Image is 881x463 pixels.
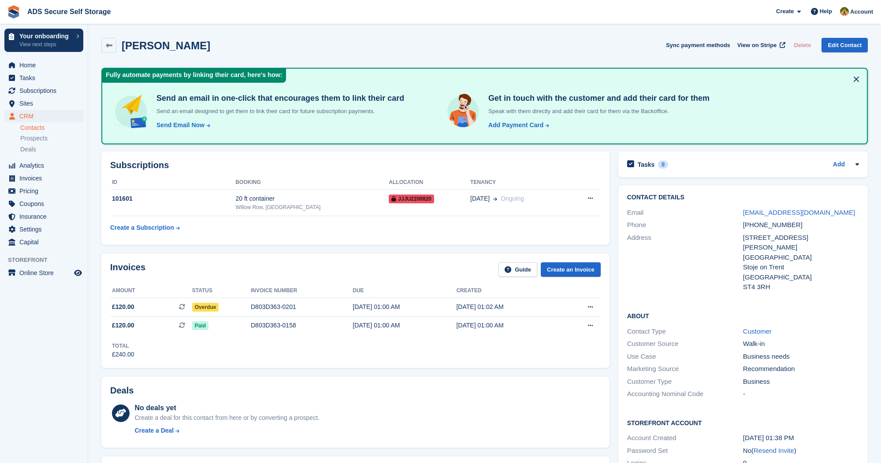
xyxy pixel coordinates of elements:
th: ID [110,176,235,190]
div: Business [743,377,859,387]
span: CRM [19,110,72,122]
th: Invoice number [251,284,353,298]
div: 101601 [110,194,235,203]
a: Prospects [20,134,83,143]
span: Settings [19,223,72,235]
span: Pricing [19,185,72,197]
span: Overdue [192,303,219,312]
a: Edit Contact [822,38,868,52]
div: Customer Type [627,377,743,387]
div: [GEOGRAPHIC_DATA] [743,272,859,283]
span: Storefront [8,256,88,265]
button: Delete [790,38,814,52]
img: Andrew Sargent [840,7,849,16]
span: Home [19,59,72,71]
div: Phone [627,220,743,230]
h4: Send an email in one-click that encourages them to link their card [153,93,404,103]
span: £120.00 [112,321,134,330]
span: [DATE] [470,194,490,203]
p: Your onboarding [19,33,72,39]
h2: Storefront Account [627,418,859,427]
div: ST4 3RH [743,282,859,292]
span: Paid [192,321,208,330]
p: Speak with them directly and add their card for them via the Backoffice. [485,107,710,116]
a: Create a Deal [135,426,320,435]
th: Created [456,284,560,298]
h2: Invoices [110,262,145,277]
span: Capital [19,236,72,248]
a: menu [4,85,83,97]
a: View on Stripe [734,38,787,52]
div: Willow Row, [GEOGRAPHIC_DATA] [235,203,389,211]
th: Amount [110,284,192,298]
h2: Tasks [638,161,655,169]
div: Add Payment Card [488,121,543,130]
h2: [PERSON_NAME] [122,40,210,51]
a: Preview store [73,268,83,278]
a: menu [4,59,83,71]
a: Contacts [20,124,83,132]
span: Account [850,7,873,16]
span: Tasks [19,72,72,84]
span: £120.00 [112,302,134,312]
div: 0 [658,161,668,169]
a: Create a Subscription [110,220,180,236]
a: Your onboarding View next steps [4,29,83,52]
div: No [743,446,859,456]
p: View next steps [19,40,72,48]
div: 20 ft container [235,194,389,203]
div: No deals yet [135,403,320,413]
div: Send Email Now [156,121,204,130]
div: [DATE] 01:00 AM [456,321,560,330]
a: menu [4,236,83,248]
a: menu [4,210,83,223]
a: ADS Secure Self Storage [24,4,114,19]
div: Accounting Nominal Code [627,389,743,399]
div: [GEOGRAPHIC_DATA] [743,253,859,263]
div: Recommendation [743,364,859,374]
div: [DATE] 01:00 AM [353,302,456,312]
span: Help [820,7,832,16]
a: Resend Invite [754,447,794,454]
h2: Contact Details [627,194,859,201]
div: - [743,389,859,399]
a: menu [4,97,83,110]
a: Deals [20,145,83,154]
span: Sites [19,97,72,110]
div: Create a Deal [135,426,174,435]
span: Coupons [19,198,72,210]
div: Create a deal for this contact from here or by converting a prospect. [135,413,320,423]
span: Online Store [19,267,72,279]
div: [DATE] 01:02 AM [456,302,560,312]
img: send-email-b5881ef4c8f827a638e46e229e590028c7e36e3a6c99d2365469aff88783de13.svg [113,93,149,130]
a: menu [4,267,83,279]
div: Account Created [627,433,743,443]
button: Sync payment methods [666,38,730,52]
th: Booking [235,176,389,190]
a: Customer [743,327,772,335]
span: Subscriptions [19,85,72,97]
a: menu [4,185,83,197]
span: ( ) [751,447,796,454]
span: Insurance [19,210,72,223]
div: [DATE] 01:00 AM [353,321,456,330]
a: menu [4,159,83,172]
th: Status [192,284,251,298]
span: Ongoing [501,195,524,202]
div: Use Case [627,352,743,362]
h2: Deals [110,386,134,396]
a: menu [4,198,83,210]
th: Due [353,284,456,298]
div: Email [627,208,743,218]
div: [STREET_ADDRESS][PERSON_NAME] [743,233,859,253]
div: [PHONE_NUMBER] [743,220,859,230]
div: £240.00 [112,350,134,359]
a: Guide [498,262,537,277]
a: menu [4,172,83,184]
div: Total [112,342,134,350]
div: Fully automate payments by linking their card, here's how: [102,69,286,83]
a: menu [4,110,83,122]
th: Allocation [389,176,470,190]
a: menu [4,223,83,235]
p: Send an email designed to get them to link their card for future subscription payments. [153,107,404,116]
